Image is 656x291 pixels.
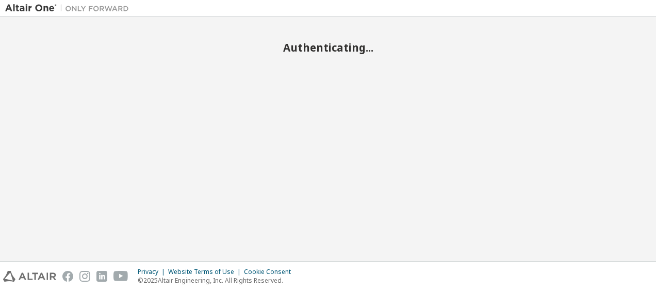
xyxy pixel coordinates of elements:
[138,268,168,276] div: Privacy
[79,271,90,282] img: instagram.svg
[62,271,73,282] img: facebook.svg
[168,268,244,276] div: Website Terms of Use
[96,271,107,282] img: linkedin.svg
[138,276,297,285] p: © 2025 Altair Engineering, Inc. All Rights Reserved.
[3,271,56,282] img: altair_logo.svg
[5,3,134,13] img: Altair One
[244,268,297,276] div: Cookie Consent
[113,271,128,282] img: youtube.svg
[5,41,651,54] h2: Authenticating...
